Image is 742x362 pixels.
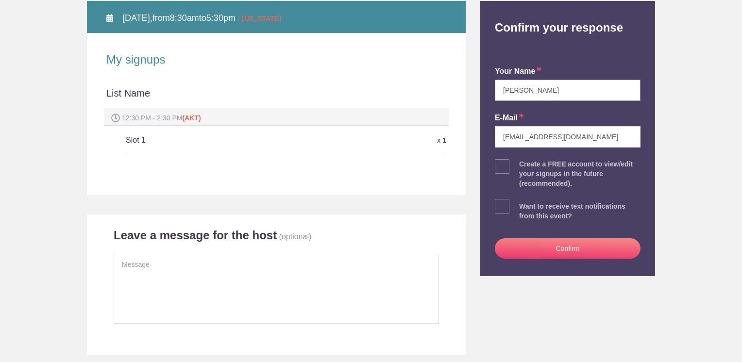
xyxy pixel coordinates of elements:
[279,232,312,241] p: (optional)
[114,228,277,243] h2: Leave a message for the host
[104,108,449,126] div: 12:30 PM - 2:30 PM
[106,52,446,67] h2: My signups
[106,86,446,109] div: List Name
[495,80,641,101] input: e.g. Julie Farrell
[495,66,541,77] label: your name
[519,201,641,221] div: Want to receive text notifications from this event?
[106,14,113,22] img: Calendar alt
[183,114,201,122] span: (AKT)
[126,131,339,150] h5: Slot 1
[122,13,281,23] span: from to
[170,13,199,23] span: 8:30am
[519,159,641,188] div: Create a FREE account to view/edit your signups in the future (recommended).
[495,113,524,124] label: E-mail
[238,15,281,22] span: - [US_STATE]
[495,238,641,259] button: Confirm
[122,13,152,23] span: [DATE],
[111,114,120,122] img: Spot time
[339,132,446,149] div: x 1
[495,126,641,148] input: e.g. julie@gmail.com
[206,13,236,23] span: 5:30pm
[488,1,648,35] h2: Confirm your response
